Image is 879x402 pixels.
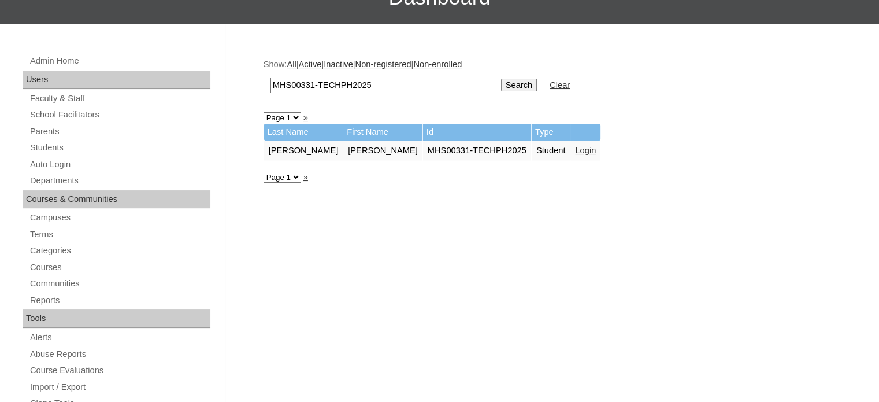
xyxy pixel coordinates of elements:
td: [PERSON_NAME] [264,141,343,161]
a: School Facilitators [29,108,210,122]
td: Student [532,141,570,161]
a: Courses [29,260,210,275]
a: Campuses [29,211,210,225]
a: Non-enrolled [413,60,462,69]
td: Last Name [264,124,343,141]
a: Admin Home [29,54,210,68]
div: Show: | | | | [264,58,836,99]
a: Import / Export [29,380,210,394]
a: Inactive [324,60,353,69]
a: Auto Login [29,157,210,172]
div: Tools [23,309,210,328]
input: Search [270,78,488,93]
a: Departments [29,174,210,188]
a: Active [298,60,321,69]
a: Students [29,141,210,155]
a: All [287,60,296,69]
a: Categories [29,244,210,258]
a: Abuse Reports [29,347,210,362]
a: » [303,113,308,122]
a: Terms [29,227,210,242]
a: Course Evaluations [29,363,210,378]
a: Non-registered [355,60,411,69]
div: Courses & Communities [23,190,210,209]
td: Id [423,124,531,141]
td: [PERSON_NAME] [343,141,422,161]
a: Reports [29,293,210,308]
div: Users [23,71,210,89]
td: First Name [343,124,422,141]
a: Login [575,146,596,155]
a: Communities [29,276,210,291]
a: Faculty & Staff [29,91,210,106]
td: Type [532,124,570,141]
a: » [303,172,308,182]
a: Parents [29,124,210,139]
td: MHS00331-TECHPH2025 [423,141,531,161]
a: Clear [550,80,570,90]
a: Alerts [29,330,210,345]
input: Search [501,79,537,91]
